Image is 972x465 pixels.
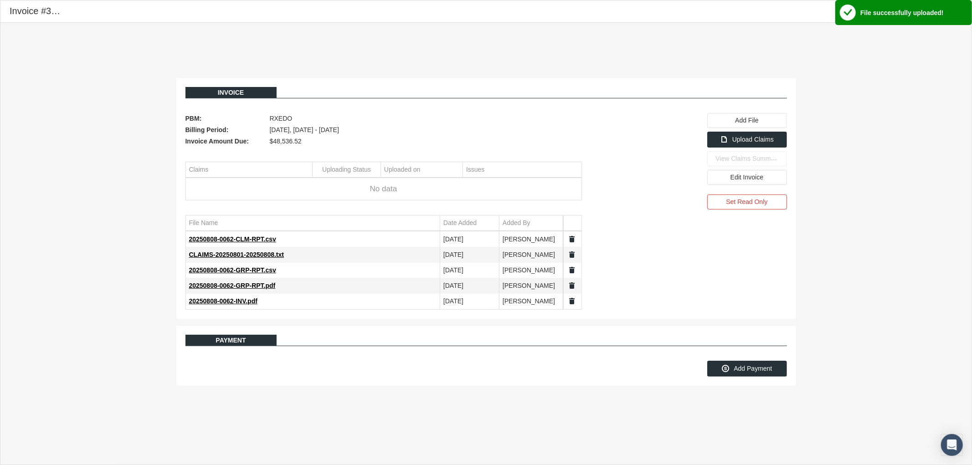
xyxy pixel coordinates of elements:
[568,250,576,259] a: Split
[270,136,302,147] span: $48,536.52
[185,136,265,147] span: Invoice Amount Due:
[189,282,276,289] span: 20250808-0062-GRP-RPT.pdf
[218,89,244,96] span: Invoice
[443,219,477,227] div: Date Added
[189,219,218,227] div: File Name
[726,198,767,205] span: Set Read Only
[735,117,758,124] span: Add File
[466,165,484,174] div: Issues
[189,297,257,305] span: 20250808-0062-INV.pdf
[734,365,772,372] span: Add Payment
[216,337,246,344] span: Payment
[732,136,774,143] span: Upload Claims
[860,9,944,16] div: File successfully uploaded!
[185,162,582,200] div: Data grid
[189,235,276,243] span: 20250808-0062-CLM-RPT.csv
[381,162,463,178] td: Column Uploaded on
[568,281,576,290] a: Split
[503,219,530,227] div: Added By
[568,266,576,274] a: Split
[186,162,313,178] td: Column Claims
[707,361,787,377] div: Add Payment
[440,263,499,278] td: [DATE]
[189,165,209,174] div: Claims
[707,170,787,185] div: Edit Invoice
[499,247,563,263] td: [PERSON_NAME]
[730,174,763,181] span: Edit Invoice
[463,162,581,178] td: Column Issues
[499,278,563,294] td: [PERSON_NAME]
[568,297,576,305] a: Split
[186,184,581,194] span: No data
[440,215,499,231] td: Column Date Added
[941,434,963,456] div: Open Intercom Messenger
[313,162,381,178] td: Column Uploading Status
[499,232,563,247] td: [PERSON_NAME]
[440,232,499,247] td: [DATE]
[189,251,284,258] span: CLAIMS-20250801-20250808.txt
[568,235,576,243] a: Split
[270,124,339,136] span: [DATE], [DATE] - [DATE]
[440,278,499,294] td: [DATE]
[322,165,371,174] div: Uploading Status
[707,113,787,128] div: Add File
[10,5,61,17] div: Invoice #306
[185,215,582,310] div: Data grid
[189,266,276,274] span: 20250808-0062-GRP-RPT.csv
[499,215,563,231] td: Column Added By
[185,124,265,136] span: Billing Period:
[440,247,499,263] td: [DATE]
[384,165,420,174] div: Uploaded on
[499,294,563,309] td: [PERSON_NAME]
[440,294,499,309] td: [DATE]
[707,194,787,210] div: Set Read Only
[185,113,265,124] span: PBM:
[270,113,293,124] span: RXEDO
[707,132,787,148] div: Upload Claims
[499,263,563,278] td: [PERSON_NAME]
[186,215,440,231] td: Column File Name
